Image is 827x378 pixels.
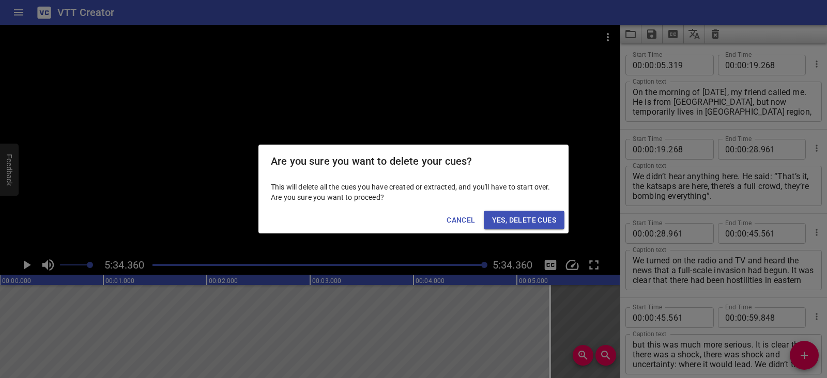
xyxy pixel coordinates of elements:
[492,214,556,227] span: Yes, Delete Cues
[258,178,569,207] div: This will delete all the cues you have created or extracted, and you'll have to start over. Are y...
[271,153,556,169] h2: Are you sure you want to delete your cues?
[484,211,564,230] button: Yes, Delete Cues
[447,214,475,227] span: Cancel
[442,211,479,230] button: Cancel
